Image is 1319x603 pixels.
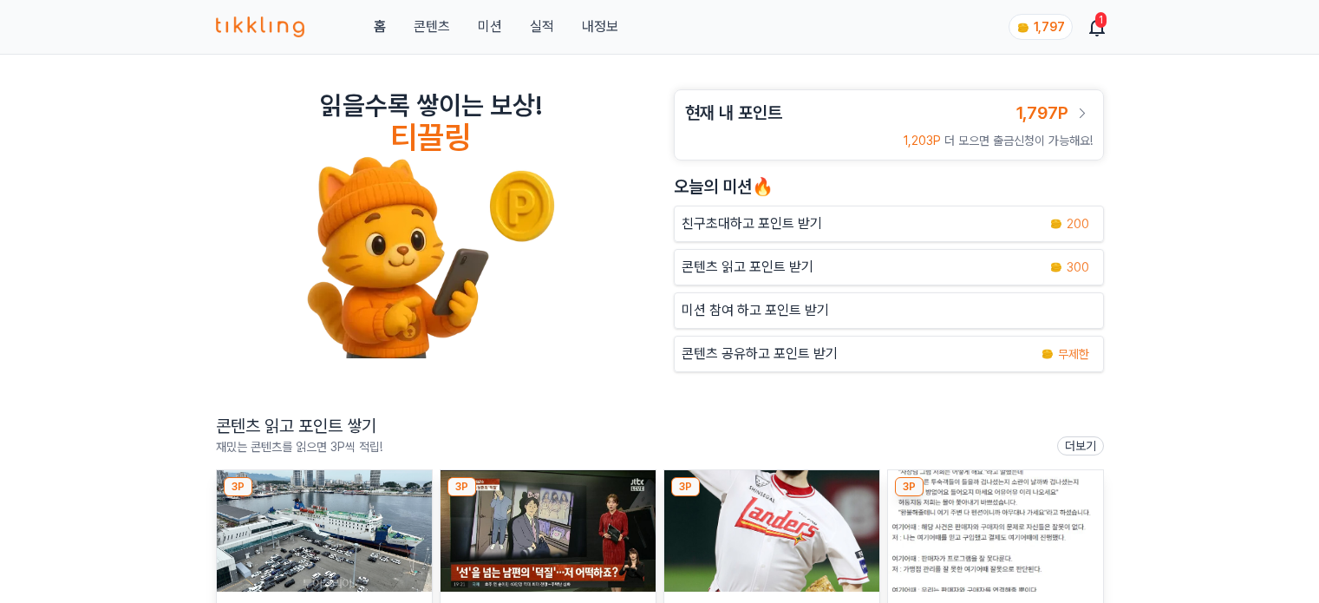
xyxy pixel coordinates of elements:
[674,336,1104,372] a: 콘텐츠 공유하고 포인트 받기 coin 무제한
[1067,259,1089,276] span: 300
[1057,436,1104,456] a: 더보기
[478,16,502,37] button: 미션
[1016,101,1093,125] a: 1,797P
[682,300,829,321] p: 미션 참여 하고 포인트 받기
[441,470,656,592] img: 여자 아이돌 덕질하는 남편이 못마땅한 아내
[216,438,382,456] p: 재밌는 콘텐츠를 읽으면 3P씩 적립!
[888,470,1103,592] img: 보배에 올라온 펜션예약 레전드 ,,
[530,16,554,37] a: 실적
[320,89,542,121] h2: 읽을수록 쌓이는 보상!
[306,155,556,358] img: tikkling_character
[1034,20,1065,34] span: 1,797
[447,477,476,496] div: 3P
[390,121,471,155] h4: 티끌링
[944,134,1093,147] span: 더 모으면 출금신청이 가능해요!
[682,213,822,234] p: 친구초대하고 포인트 받기
[582,16,618,37] a: 내정보
[216,16,305,37] img: 티끌링
[682,257,813,278] p: 콘텐츠 읽고 포인트 받기
[1067,215,1089,233] span: 200
[904,134,941,147] span: 1,203P
[1058,345,1089,363] span: 무제한
[895,477,924,496] div: 3P
[1049,260,1063,274] img: coin
[1049,217,1063,231] img: coin
[216,414,382,438] h2: 콘텐츠 읽고 포인트 쌓기
[685,101,782,125] h3: 현재 내 포인트
[1090,16,1104,37] a: 1
[664,470,879,592] img: 1승 1패 팽팽…열쇠 쥔 '3차전 선발' SSG 앤더슨-삼성 원태인[준PO]
[671,477,700,496] div: 3P
[1016,102,1068,123] span: 1,797P
[1095,12,1107,28] div: 1
[674,174,1104,199] h2: 오늘의 미션🔥
[1009,14,1069,40] a: coin 1,797
[674,292,1104,329] button: 미션 참여 하고 포인트 받기
[217,470,432,592] img: 속초항 카페리 항로 순항
[414,16,450,37] a: 콘텐츠
[1016,21,1030,35] img: coin
[224,477,252,496] div: 3P
[682,344,838,364] p: 콘텐츠 공유하고 포인트 받기
[1041,347,1055,361] img: coin
[374,16,386,37] a: 홈
[674,206,1104,242] button: 친구초대하고 포인트 받기 coin 200
[674,249,1104,285] a: 콘텐츠 읽고 포인트 받기 coin 300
